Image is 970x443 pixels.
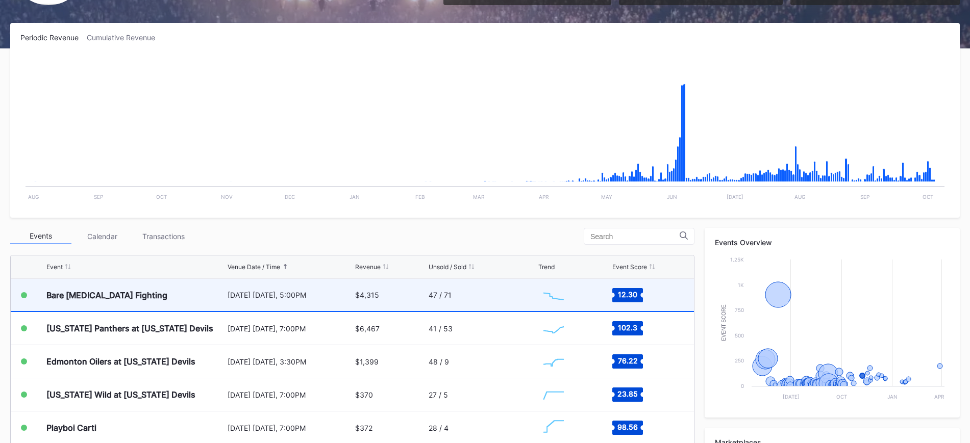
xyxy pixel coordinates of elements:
[473,194,485,200] text: Mar
[618,323,637,332] text: 102.3
[429,390,448,399] div: 27 / 5
[794,194,805,200] text: Aug
[285,194,295,200] text: Dec
[355,357,379,366] div: $1,399
[87,33,163,42] div: Cumulative Revenue
[923,194,933,200] text: Oct
[415,194,425,200] text: Feb
[429,357,449,366] div: 48 / 9
[355,291,379,299] div: $4,315
[727,194,743,200] text: [DATE]
[721,304,727,341] text: Event Score
[228,424,353,432] div: [DATE] [DATE], 7:00PM
[612,263,647,271] div: Event Score
[429,424,449,432] div: 28 / 4
[429,324,453,333] div: 41 / 53
[20,33,87,42] div: Periodic Revenue
[429,291,452,299] div: 47 / 71
[228,291,353,299] div: [DATE] [DATE], 5:00PM
[618,290,637,298] text: 12.30
[538,263,555,271] div: Trend
[156,194,167,200] text: Oct
[228,390,353,399] div: [DATE] [DATE], 7:00PM
[741,383,744,389] text: 0
[667,194,677,200] text: Jun
[730,256,744,263] text: 1.25k
[221,194,233,200] text: Nov
[46,389,195,400] div: [US_STATE] Wild at [US_STATE] Devils
[46,290,167,300] div: Bare [MEDICAL_DATA] Fighting
[735,307,744,313] text: 750
[46,263,63,271] div: Event
[538,316,569,341] svg: Chart title
[228,357,353,366] div: [DATE] [DATE], 3:30PM
[228,324,353,333] div: [DATE] [DATE], 7:00PM
[590,232,680,241] input: Search
[735,332,744,338] text: 500
[355,424,372,432] div: $372
[618,356,638,365] text: 76.22
[355,263,381,271] div: Revenue
[429,263,466,271] div: Unsold / Sold
[735,357,744,363] text: 250
[715,238,950,247] div: Events Overview
[601,194,612,200] text: May
[28,194,39,200] text: Aug
[617,389,638,398] text: 23.85
[860,194,869,200] text: Sep
[783,394,800,400] text: [DATE]
[538,382,569,407] svg: Chart title
[538,349,569,374] svg: Chart title
[617,423,638,431] text: 98.56
[538,415,569,440] svg: Chart title
[539,194,549,200] text: Apr
[355,390,373,399] div: $370
[46,323,213,333] div: [US_STATE] Panthers at [US_STATE] Devils
[46,423,96,433] div: Playboi Carti
[10,228,71,244] div: Events
[71,228,133,244] div: Calendar
[715,254,950,407] svg: Chart title
[46,356,195,367] div: Edmonton Oilers at [US_STATE] Devils
[538,282,569,308] svg: Chart title
[738,282,744,288] text: 1k
[228,263,280,271] div: Venue Date / Time
[20,55,950,207] svg: Chart title
[94,194,103,200] text: Sep
[350,194,360,200] text: Jan
[887,394,898,400] text: Jan
[934,394,944,400] text: Apr
[133,228,194,244] div: Transactions
[836,394,847,400] text: Oct
[355,324,380,333] div: $6,467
